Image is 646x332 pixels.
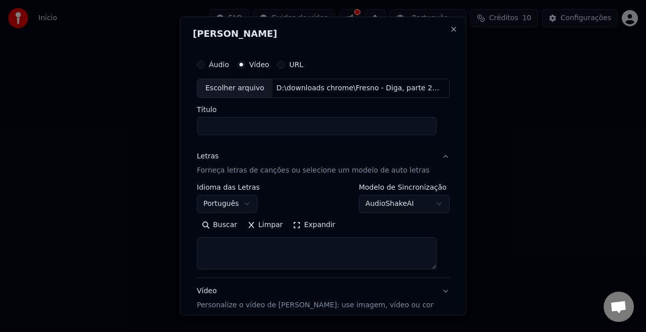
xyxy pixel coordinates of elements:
label: Modelo de Sincronização [358,184,449,191]
label: URL [289,61,303,68]
div: D:\downloads chrome\Fresno - Diga, parte 2 Studio62 - ProjetoStudio62 (1080p, h264, youtube) (1).mp4 [272,83,444,93]
div: Escolher arquivo [197,79,273,97]
h2: [PERSON_NAME] [193,29,454,38]
label: Áudio [209,61,229,68]
div: Vídeo [197,286,434,310]
button: Expandir [288,217,340,233]
label: Título [197,106,450,113]
label: Vídeo [249,61,269,68]
button: LetrasForneça letras de canções ou selecione um modelo de auto letras [197,143,450,184]
button: Limpar [242,217,288,233]
p: Forneça letras de canções ou selecione um modelo de auto letras [197,165,429,176]
div: Letras [197,151,219,161]
div: LetrasForneça letras de canções ou selecione um modelo de auto letras [197,184,450,278]
p: Personalize o vídeo de [PERSON_NAME]: use imagem, vídeo ou cor [197,300,434,310]
button: Buscar [197,217,242,233]
label: Idioma das Letras [197,184,260,191]
button: VídeoPersonalize o vídeo de [PERSON_NAME]: use imagem, vídeo ou cor [197,278,450,318]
